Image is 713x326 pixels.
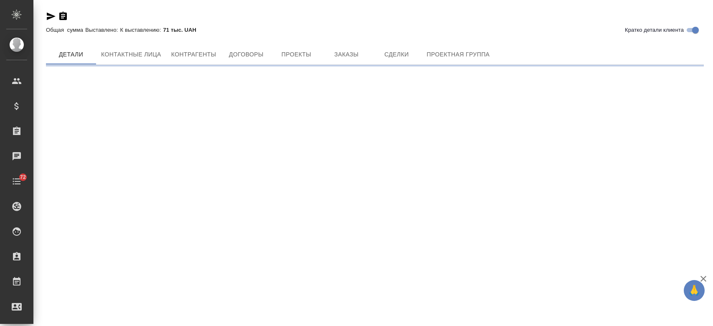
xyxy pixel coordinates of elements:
[46,27,85,33] p: Общая сумма
[625,26,684,34] span: Кратко детали клиента
[426,49,490,60] span: Проектная группа
[684,280,705,301] button: 🙏
[163,27,203,33] p: 71 тыс. UAH
[101,49,161,60] span: Контактные лица
[15,173,31,181] span: 72
[2,171,31,192] a: 72
[226,49,266,60] span: Договоры
[687,282,701,299] span: 🙏
[120,27,163,33] p: К выставлению:
[376,49,416,60] span: Сделки
[58,11,68,21] button: Скопировать ссылку
[326,49,366,60] span: Заказы
[51,49,91,60] span: Детали
[46,11,56,21] button: Скопировать ссылку для ЯМессенджера
[276,49,316,60] span: Проекты
[171,49,216,60] span: Контрагенты
[85,27,120,33] p: Выставлено:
